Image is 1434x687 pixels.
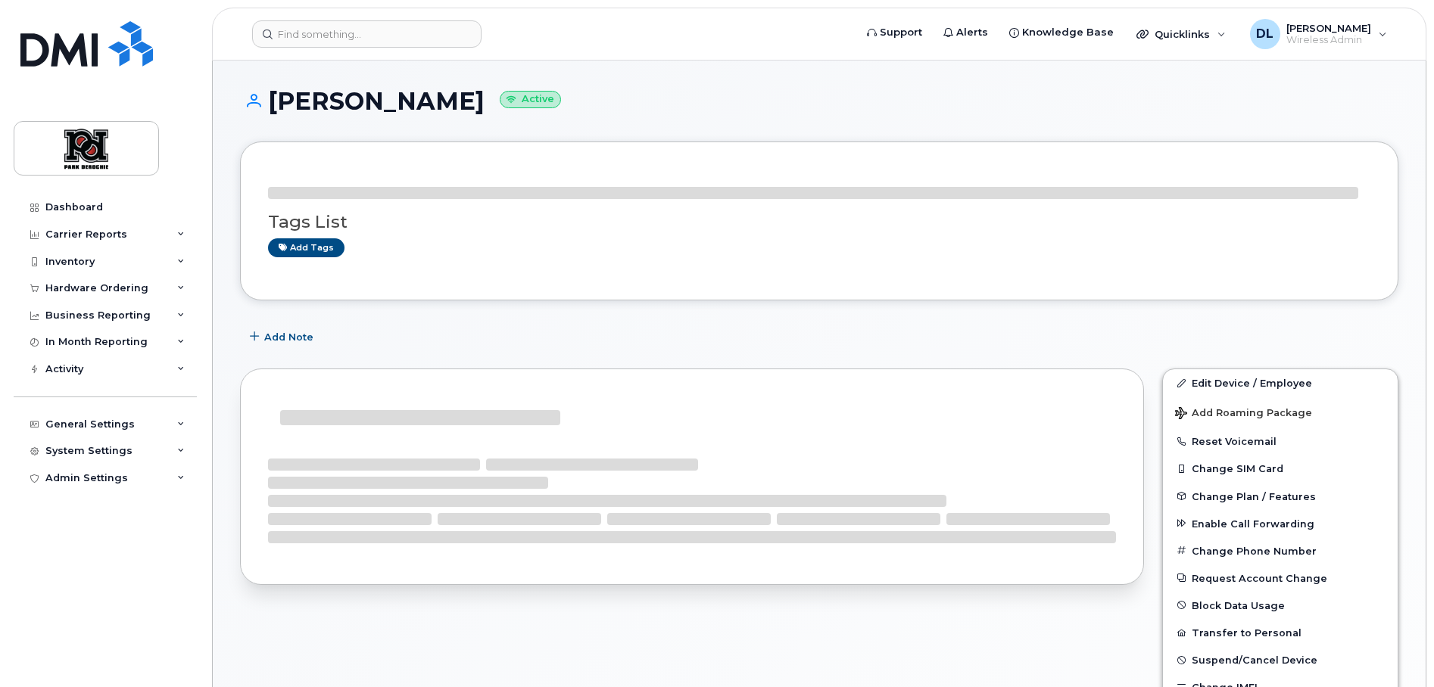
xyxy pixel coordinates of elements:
button: Enable Call Forwarding [1163,510,1398,537]
span: Add Note [264,330,313,344]
a: Add tags [268,238,344,257]
h3: Tags List [268,213,1370,232]
span: Change Plan / Features [1192,490,1316,502]
h1: [PERSON_NAME] [240,88,1398,114]
button: Request Account Change [1163,564,1398,592]
a: Edit Device / Employee [1163,369,1398,396]
small: Active [500,91,561,108]
button: Change Phone Number [1163,537,1398,564]
button: Add Roaming Package [1163,396,1398,427]
button: Block Data Usage [1163,592,1398,619]
button: Add Note [240,323,326,350]
button: Transfer to Personal [1163,619,1398,646]
button: Change SIM Card [1163,455,1398,482]
button: Suspend/Cancel Device [1163,646,1398,673]
button: Reset Voicemail [1163,427,1398,455]
span: Suspend/Cancel Device [1192,654,1317,666]
button: Change Plan / Features [1163,483,1398,510]
span: Enable Call Forwarding [1192,518,1314,529]
span: Add Roaming Package [1175,407,1312,421]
